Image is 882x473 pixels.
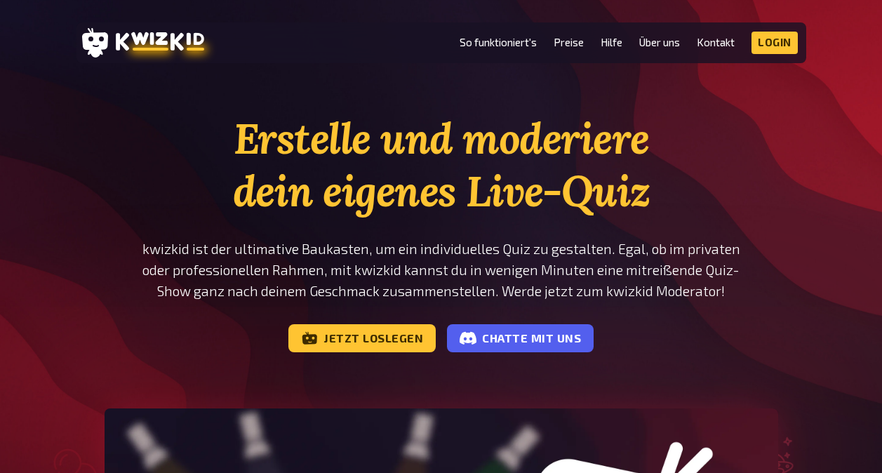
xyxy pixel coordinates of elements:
a: Über uns [639,36,680,48]
a: Hilfe [601,36,622,48]
a: Login [751,32,798,54]
a: Kontakt [697,36,735,48]
h1: Erstelle und moderiere dein eigenes Live-Quiz [105,112,778,218]
p: kwizkid ist der ultimative Baukasten, um ein individuelles Quiz zu gestalten. Egal, ob im private... [105,239,778,302]
a: Jetzt loslegen [288,324,436,352]
a: Chatte mit uns [447,324,594,352]
a: Preise [554,36,584,48]
a: So funktioniert's [460,36,537,48]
